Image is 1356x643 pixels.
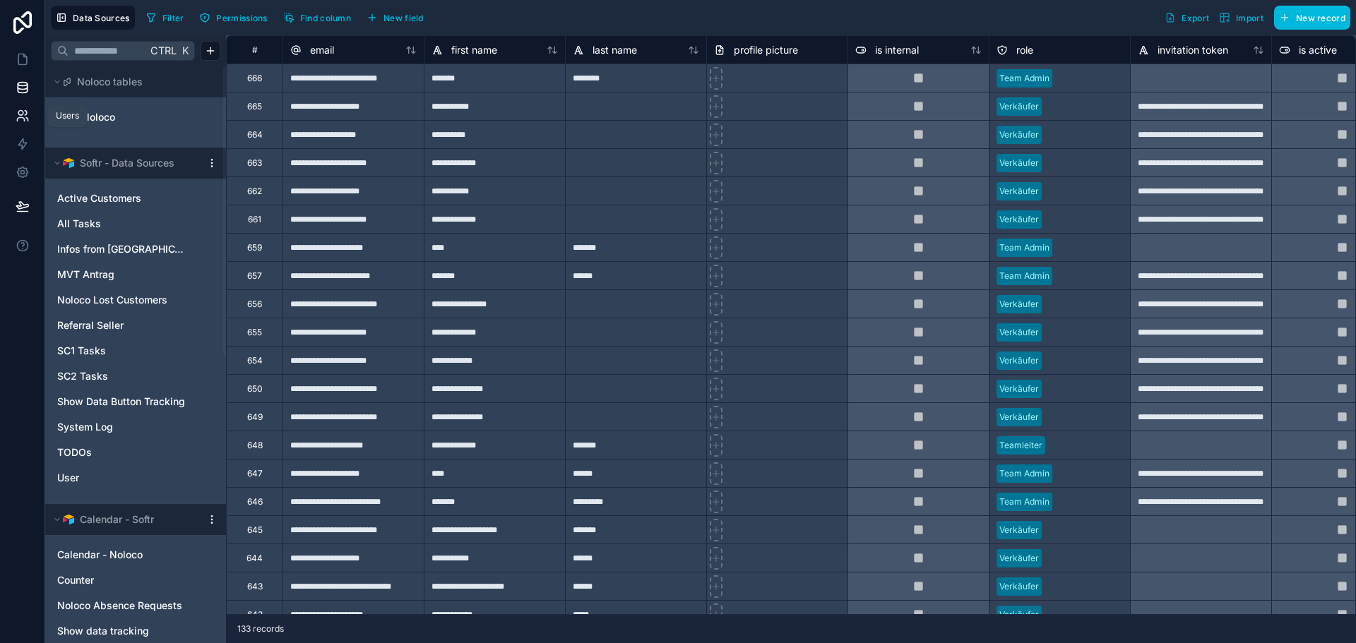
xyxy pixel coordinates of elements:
div: Verkäufer [999,552,1039,565]
a: SC1 Tasks [57,344,186,358]
div: Calendar - Noloco [51,543,220,566]
div: Counter [51,569,220,591]
div: Verkäufer [999,185,1039,198]
span: User [57,471,79,485]
span: last name [593,43,637,57]
div: 649 [247,411,263,423]
button: Find column [278,7,356,28]
div: Verkäufer [999,157,1039,169]
a: Permissions [194,7,278,28]
div: MVT Antrag [51,263,220,286]
span: MVT Antrag [57,268,114,282]
span: is active [1299,43,1337,57]
span: email [310,43,334,57]
span: Data Sources [73,13,130,23]
a: User Noloco [57,110,172,124]
span: Import [1236,13,1263,23]
div: Verkäufer [999,213,1039,226]
button: Airtable LogoSoftr - Data Sources [51,153,201,173]
div: Verkäufer [999,354,1039,367]
span: Noloco tables [77,75,143,89]
div: User Noloco [51,106,220,128]
a: System Log [57,420,186,434]
span: SC1 Tasks [57,344,106,358]
div: Verkäufer [999,100,1039,113]
span: Active Customers [57,191,141,205]
div: Noloco Absence Requests [51,594,220,617]
span: Noloco Absence Requests [57,599,182,613]
div: 647 [247,468,263,479]
div: Team Admin [999,467,1049,480]
div: Show Data Button Tracking [51,390,220,413]
span: 133 records [237,623,284,635]
span: Ctrl [149,42,178,59]
button: Airtable LogoCalendar - Softr [51,510,201,529]
button: Filter [141,7,189,28]
div: Show data tracking [51,620,220,642]
span: Find column [300,13,351,23]
button: Permissions [194,7,272,28]
a: Infos from [GEOGRAPHIC_DATA] Sales [57,242,186,256]
div: All Tasks [51,212,220,235]
div: 655 [247,327,262,338]
span: profile picture [734,43,798,57]
span: Permissions [216,13,267,23]
a: Noloco Lost Customers [57,293,186,307]
span: Filter [162,13,184,23]
span: TODOs [57,445,92,459]
div: Verkäufer [999,411,1039,423]
a: New record [1268,6,1350,30]
div: Verkäufer [999,298,1039,311]
span: is internal [875,43,919,57]
a: All Tasks [57,217,186,231]
div: Teamleiter [999,439,1042,452]
div: 662 [247,186,262,197]
div: 656 [247,299,262,310]
a: Active Customers [57,191,186,205]
div: 645 [247,524,263,536]
button: Import [1214,6,1268,30]
button: Export [1160,6,1214,30]
a: Counter [57,573,186,587]
div: TODOs [51,441,220,464]
span: SC2 Tasks [57,369,108,383]
div: 665 [247,101,262,112]
a: TODOs [57,445,186,459]
span: Counter [57,573,94,587]
button: Noloco tables [51,72,212,92]
span: System Log [57,420,113,434]
span: role [1016,43,1033,57]
div: 648 [247,440,263,451]
button: Data Sources [51,6,135,30]
div: Active Customers [51,187,220,210]
span: Export [1182,13,1209,23]
div: 659 [247,242,262,253]
div: User [51,467,220,489]
a: MVT Antrag [57,268,186,282]
div: 666 [247,73,262,84]
a: Noloco Absence Requests [57,599,186,613]
a: Calendar - Noloco [57,548,186,562]
span: Noloco Lost Customers [57,293,167,307]
div: 664 [247,129,263,140]
span: first name [451,43,497,57]
span: Softr - Data Sources [80,156,174,170]
div: Verkäufer [999,128,1039,141]
div: Team Admin [999,495,1049,508]
button: New field [362,7,429,28]
div: Verkäufer [999,326,1039,339]
div: Team Admin [999,72,1049,85]
span: New record [1296,13,1345,23]
div: Infos from BBG Field Sales [51,238,220,260]
div: 650 [247,383,263,395]
a: Show data tracking [57,624,186,638]
div: Team Admin [999,241,1049,254]
a: Show Data Button Tracking [57,395,186,409]
div: Verkäufer [999,580,1039,593]
div: 654 [247,355,263,366]
div: 646 [247,496,263,507]
div: 657 [247,270,262,282]
a: Referral Seller [57,318,186,332]
div: Users [56,110,79,121]
span: K [180,46,190,56]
